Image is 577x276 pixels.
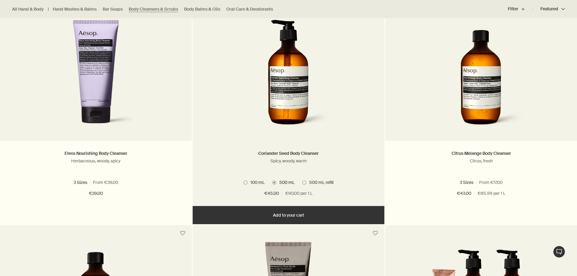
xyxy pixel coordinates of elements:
span: €90.00 per 1 L [285,190,313,197]
button: Filter [508,2,533,16]
span: €39.00 [89,190,103,197]
a: Body Balms & Oils [184,6,220,12]
img: Eleos Nourishing Body Cleanser in a purple tube. [47,20,144,132]
span: 100 mL [247,180,265,185]
a: Hand Washes & Balms [53,6,97,12]
a: Eleos Nourishing Body Cleanser [65,151,127,156]
a: Coriander Seed Body Cleanser [258,151,319,156]
img: Aesop Coriander Seed Body Cleanser 500ml in amber bottle with pump [243,20,334,132]
button: Add to your cart - €45.00 [193,206,384,224]
a: Aesop Coriander Seed Body Cleanser 500ml in amber bottle with pump [193,20,384,141]
span: 500 mL refill [114,180,141,185]
a: All Hand & Body [12,6,44,12]
span: 500 mL refill [306,180,333,185]
span: 500 mL [84,180,102,185]
span: 500 mL [508,180,526,185]
span: €43.00 [457,190,471,197]
button: Featured [533,2,565,16]
span: 100 mL [440,180,457,185]
button: Save to cabinet [370,228,381,239]
p: Herbaceous, woody, spicy [9,158,183,164]
a: Bar Soaps [103,6,123,12]
a: Oral Care & Deodorants [226,6,273,12]
a: Body Cleansers & Scrubs [129,6,178,12]
img: Citrus Melange Body Cleanser 500mL in amber bottle with screwcap [436,20,526,132]
p: Citrus, fresh [394,158,568,164]
span: €85.99 per 1 L [478,190,506,197]
span: / [474,190,475,197]
span: 500 mL refill [469,180,496,185]
a: Citrus Melange Body Cleanser 500mL in amber bottle with screwcap [385,20,577,141]
a: Citrus Melange Body Cleanser [452,151,511,156]
button: Chat en direct [553,246,565,258]
span: 500 mL [276,180,295,185]
p: Spicy, woody, warm [202,158,375,164]
span: €45.00 [264,190,279,197]
button: Save to cabinet [177,228,188,239]
span: 180 mL [55,180,72,185]
span: / [281,190,283,197]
